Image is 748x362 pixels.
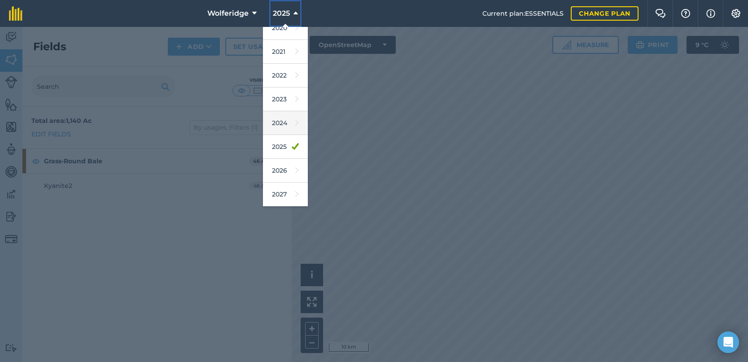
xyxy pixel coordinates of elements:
[273,8,290,19] span: 2025
[482,9,564,18] span: Current plan : ESSENTIALS
[263,40,308,64] a: 2021
[263,183,308,206] a: 2027
[680,9,691,18] img: A question mark icon
[571,6,639,21] a: Change plan
[263,135,308,159] a: 2025
[9,6,22,21] img: fieldmargin Logo
[263,87,308,111] a: 2023
[717,331,739,353] div: Open Intercom Messenger
[706,8,715,19] img: svg+xml;base64,PHN2ZyB4bWxucz0iaHR0cDovL3d3dy53My5vcmcvMjAwMC9zdmciIHdpZHRoPSIxNyIgaGVpZ2h0PSIxNy...
[263,16,308,40] a: 2020
[731,9,741,18] img: A cog icon
[263,159,308,183] a: 2026
[263,64,308,87] a: 2022
[207,8,249,19] span: Wolferidge
[263,111,308,135] a: 2024
[655,9,666,18] img: Two speech bubbles overlapping with the left bubble in the forefront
